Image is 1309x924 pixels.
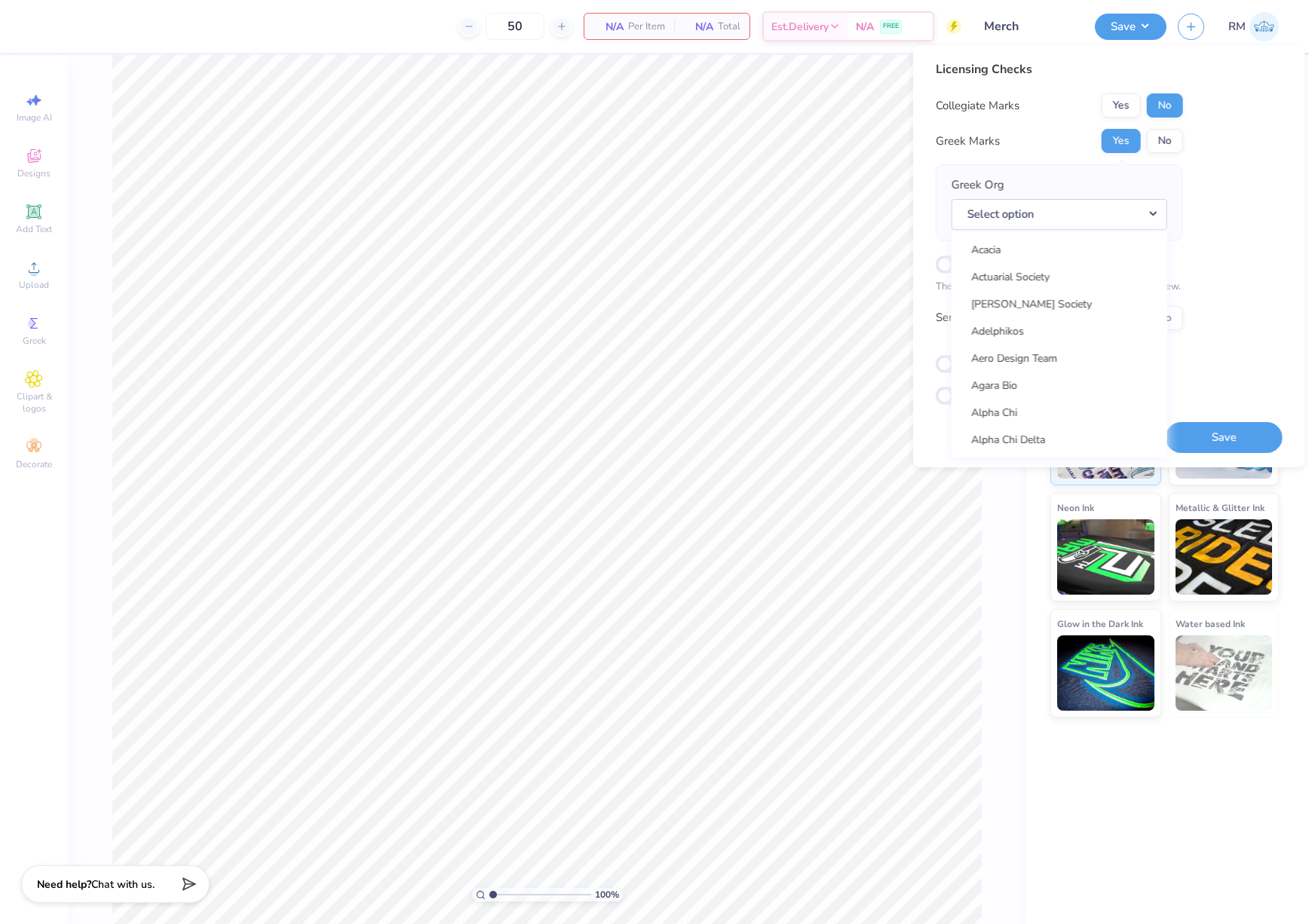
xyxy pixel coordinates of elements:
span: Chat with us. [91,877,155,892]
a: RM [1228,12,1279,41]
a: Acacia [958,237,1161,262]
span: Neon Ink [1057,500,1094,516]
a: Agara Bio [958,372,1161,397]
button: Yes [1102,93,1141,118]
a: [PERSON_NAME] Society [958,291,1161,316]
span: N/A [856,19,874,35]
a: Aero Design Team [958,345,1161,370]
strong: Need help? [37,877,91,892]
button: No [1147,93,1183,118]
img: Ronald Manipon [1249,12,1279,41]
span: Image AI [17,112,52,124]
div: Licensing Checks [936,60,1183,78]
span: Designs [17,167,51,179]
span: Greek [23,335,46,347]
span: RM [1228,18,1246,35]
button: Save [1095,14,1166,40]
span: Water based Ink [1176,616,1245,632]
button: No [1147,129,1183,153]
span: N/A [683,19,713,35]
label: Greek Org [952,176,1004,194]
img: Glow in the Dark Ink [1057,635,1154,711]
span: Decorate [16,458,52,470]
button: Yes [1102,129,1141,153]
span: Metallic & Glitter Ink [1176,500,1265,516]
img: Water based Ink [1176,635,1273,711]
div: Collegiate Marks [936,97,1019,115]
img: Metallic & Glitter Ink [1176,519,1273,595]
span: Upload [19,279,49,291]
span: Per Item [628,19,665,35]
div: Select option [952,231,1167,457]
span: 100 % [595,888,619,901]
span: Total [718,19,740,35]
button: Save [1166,422,1283,453]
input: – – [486,13,544,40]
a: Alpha Chi Delta [958,427,1161,451]
p: The changes are too minor to warrant an Affinity review. [936,280,1183,295]
input: Untitled Design [973,11,1084,41]
span: Add Text [16,223,52,235]
span: N/A [593,19,624,35]
a: Alpha Chi Omega [958,454,1161,479]
div: Greek Marks [936,133,1000,150]
span: Est. Delivery [771,19,829,35]
a: Alpha Chi [958,399,1161,424]
button: Select option [952,199,1167,230]
img: Neon Ink [1057,519,1154,595]
a: Actuarial Society [958,264,1161,289]
a: Adelphikos [958,318,1161,343]
div: Send a Copy to Client [936,309,1045,326]
button: No [1147,306,1183,330]
span: Glow in the Dark Ink [1057,616,1143,632]
span: Clipart & logos [8,390,60,415]
span: FREE [883,21,899,32]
